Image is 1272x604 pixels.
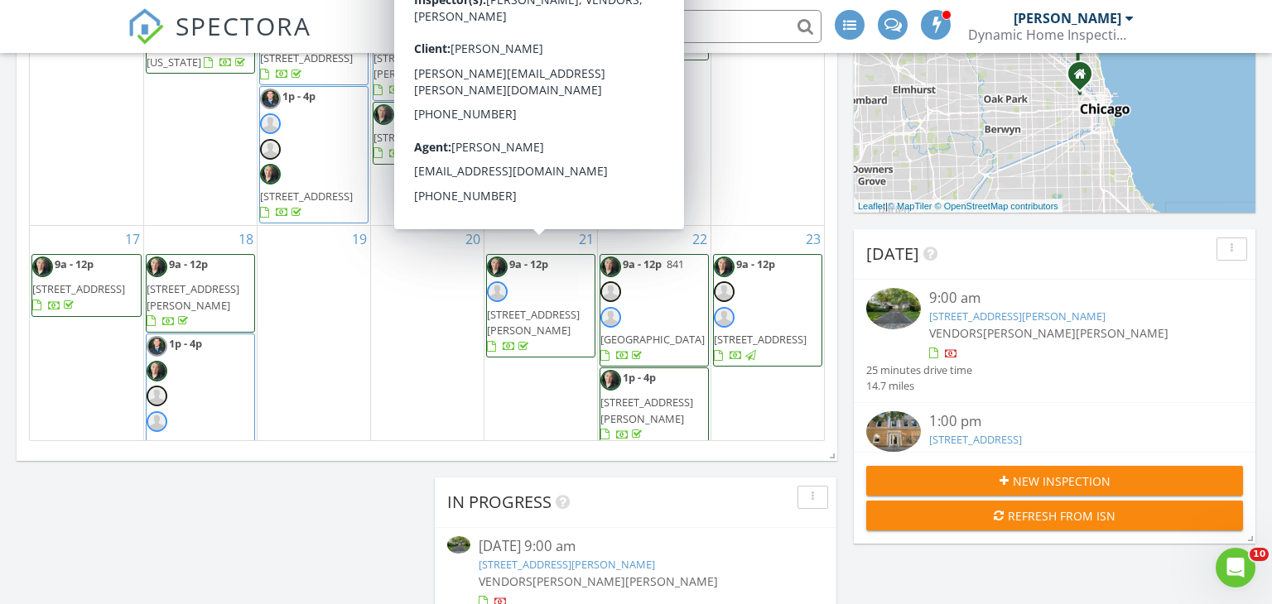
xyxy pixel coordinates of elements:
span: VENDORS [929,325,983,341]
span: [STREET_ADDRESS] [260,50,353,65]
img: The Best Home Inspection Software - Spectora [128,8,164,45]
span: [PERSON_NAME] [929,448,1022,464]
td: Go to August 23, 2025 [711,226,824,473]
span: 9a - 12p [55,256,94,271]
img: endresken_0615_9810_web.jpg [147,361,167,381]
td: Go to August 22, 2025 [597,226,711,473]
a: 9a - 12p [STREET_ADDRESS][PERSON_NAME] [147,256,239,328]
a: 9a - 12p [STREET_ADDRESS] [32,256,125,312]
a: SPECTORA [128,22,311,57]
a: 1p - 4p [STREET_ADDRESS] [146,333,255,471]
a: [STREET_ADDRESS][PERSON_NAME] [479,557,655,572]
a: Go to August 19, 2025 [349,226,370,252]
a: Leaflet [858,201,885,211]
img: endresken_0615_9810_web.jpg [600,370,621,391]
span: [STREET_ADDRESS] [147,436,239,451]
td: Go to August 20, 2025 [370,226,484,473]
button: New Inspection [866,466,1243,496]
span: [PERSON_NAME] [625,573,718,589]
span: New Inspection [1013,472,1111,490]
img: endresken_0615_9810_web.jpg [373,104,394,125]
a: 9a - 12p 841 [GEOGRAPHIC_DATA] [600,254,709,367]
img: default-user-f0147aede5fd5fa78ca7ade42f37bd4542148d508eef1c3d3ea960f66861d68b.jpg [487,281,508,302]
a: Go to August 23, 2025 [802,226,824,252]
a: 9a - 12p [STREET_ADDRESS][PERSON_NAME] [487,256,580,353]
span: [STREET_ADDRESS][PERSON_NAME] [373,50,466,81]
span: [STREET_ADDRESS] [373,130,466,145]
td: Go to August 21, 2025 [484,226,597,473]
a: 1p - 4p [STREET_ADDRESS] [373,104,466,160]
a: 1p - 4p [STREET_ADDRESS][PERSON_NAME] [600,367,709,446]
a: 1:00 pm [STREET_ADDRESS] [PERSON_NAME] 26 minutes drive time 14.3 miles [866,411,1243,517]
button: Refresh from ISN [866,501,1243,530]
a: Go to August 21, 2025 [576,226,597,252]
span: [STREET_ADDRESS][PERSON_NAME] [487,307,580,338]
div: Refresh from ISN [879,507,1230,525]
div: | [854,199,1062,213]
div: Dynamic Home Inspection Services, LLC [968,26,1134,43]
div: [PERSON_NAME] [1014,10,1121,26]
a: 1p - 4p [STREET_ADDRESS] [259,86,369,223]
span: 9a - 12p [623,256,662,271]
span: [PERSON_NAME] [983,325,1076,341]
a: Go to August 18, 2025 [235,226,257,252]
span: 1p - 4p [623,370,656,385]
span: 9a - 12p [509,256,548,271]
span: [DATE] [866,242,919,265]
img: default-user-f0147aede5fd5fa78ca7ade42f37bd4542148d508eef1c3d3ea960f66861d68b.jpg [260,113,281,134]
span: VENDORS [479,573,532,589]
span: 1p - 4p [396,104,429,119]
div: 742 North Armour Street, Chicago Illinois 60642 [1080,74,1090,84]
img: endresken_0615_9810_web.jpg [487,256,508,277]
span: [PERSON_NAME] [1076,325,1168,341]
td: Go to August 19, 2025 [257,226,370,473]
td: Go to August 17, 2025 [30,226,143,473]
img: endresken_0615_9810_web.jpg [32,256,53,277]
span: [STREET_ADDRESS] [260,189,353,204]
img: default-user-f0147aede5fd5fa78ca7ade42f37bd4542148d508eef1c3d3ea960f66861d68b.jpg [600,307,621,328]
img: endresken_0615_9810_web.jpg [260,164,281,185]
span: 1p - 4p [282,89,316,103]
a: Go to August 20, 2025 [462,226,484,252]
img: 9366296%2Fcover_photos%2FiD9Q1yLrwI9hnxjTAdjO%2Fsmall.jpg [447,536,470,554]
span: [STREET_ADDRESS] [32,281,125,296]
div: 9:00 am [929,288,1212,309]
a: [STREET_ADDRESS][PERSON_NAME] [929,309,1106,324]
img: default-user-f0147aede5fd5fa78ca7ade42f37bd4542148d508eef1c3d3ea960f66861d68b.jpg [147,411,167,432]
a: 1:30p - 4:30p [STREET_ADDRESS][US_STATE] [147,14,248,70]
div: [DATE] 9:00 am [479,536,793,557]
span: 1p - 4p [169,336,202,351]
img: endresken_0615_9810_web.jpg [600,256,621,277]
a: 9a - 12p 841 [GEOGRAPHIC_DATA] [600,256,705,362]
input: Search everything... [490,10,821,43]
a: Go to August 17, 2025 [122,226,143,252]
a: [STREET_ADDRESS] [929,432,1022,447]
span: [PERSON_NAME] [532,573,625,589]
img: endresken_0615_9810_web.jpg [147,256,167,277]
a: 1p - 4p [STREET_ADDRESS] [147,336,239,467]
a: © MapTiler [888,201,932,211]
img: default-user-f0147aede5fd5fa78ca7ade42f37bd4542148d508eef1c3d3ea960f66861d68b.jpg [260,139,281,160]
img: default-user-f0147aede5fd5fa78ca7ade42f37bd4542148d508eef1c3d3ea960f66861d68b.jpg [714,281,735,302]
img: 9366296%2Fcover_photos%2FiD9Q1yLrwI9hnxjTAdjO%2Fsmall.jpg [866,288,921,328]
td: Go to August 18, 2025 [143,226,257,473]
span: [STREET_ADDRESS] [714,332,807,347]
span: 9a - 12p [736,256,775,271]
a: 9a - 12p [STREET_ADDRESS] [31,254,142,317]
a: 9:00 am [STREET_ADDRESS][PERSON_NAME] VENDORS[PERSON_NAME][PERSON_NAME] 25 minutes drive time 14.... [866,288,1243,394]
a: 9a - 12p [STREET_ADDRESS][PERSON_NAME] [486,254,595,357]
div: 14.7 miles [866,378,972,394]
img: 9365351%2Fcover_photos%2Fmo7bGVHkCubZt471CEx4%2Fsmall.jpg [866,411,921,452]
span: 841 [GEOGRAPHIC_DATA] [600,256,705,347]
img: default-user-f0147aede5fd5fa78ca7ade42f37bd4542148d508eef1c3d3ea960f66861d68b.jpg [600,281,621,302]
a: 1p - 4p [STREET_ADDRESS] [260,89,353,219]
a: 9a - 12p [STREET_ADDRESS] [713,254,823,367]
a: 9a - 12p [STREET_ADDRESS] [714,256,807,362]
iframe: Intercom live chat [1216,548,1255,587]
img: endresken_0615_9810_web.jpg [714,256,735,277]
a: Go to August 22, 2025 [689,226,711,252]
img: img_2542.webp [260,89,281,109]
img: default-user-f0147aede5fd5fa78ca7ade42f37bd4542148d508eef1c3d3ea960f66861d68b.jpg [147,386,167,406]
span: 10 [1250,548,1269,561]
span: SPECTORA [176,8,311,43]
